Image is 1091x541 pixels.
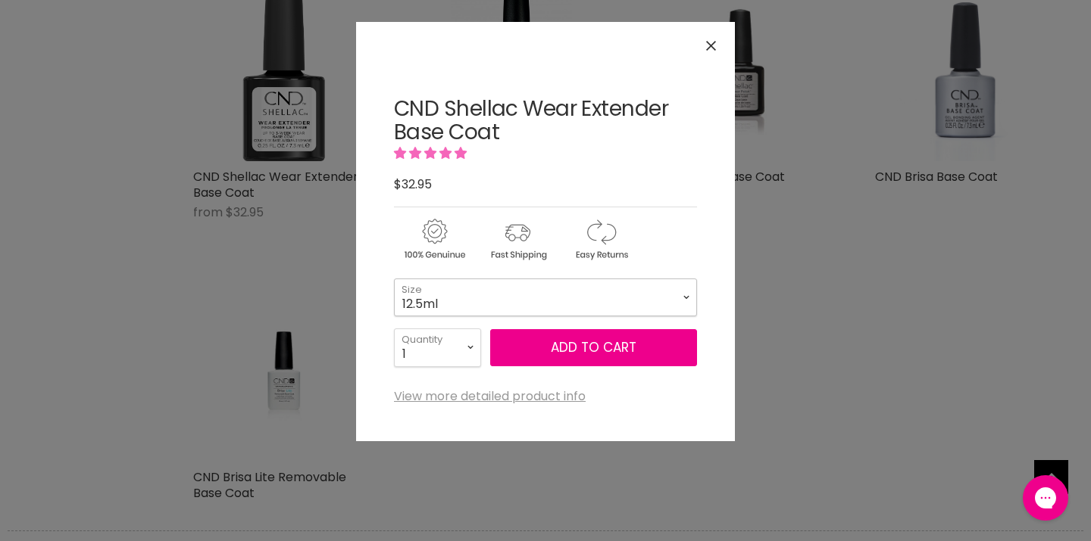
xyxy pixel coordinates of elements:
a: CND Shellac Wear Extender Base Coat [394,94,668,147]
img: shipping.gif [477,216,558,263]
iframe: Gorgias live chat messenger [1015,470,1076,526]
span: $32.95 [394,176,432,193]
select: Quantity [394,328,481,366]
span: 5.00 stars [394,145,470,162]
a: View more detailed product info [394,390,586,403]
img: genuine.gif [394,216,474,263]
button: Close [695,30,727,62]
span: Add to cart [551,338,636,356]
img: returns.gif [561,216,641,263]
button: Add to cart [490,329,697,367]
